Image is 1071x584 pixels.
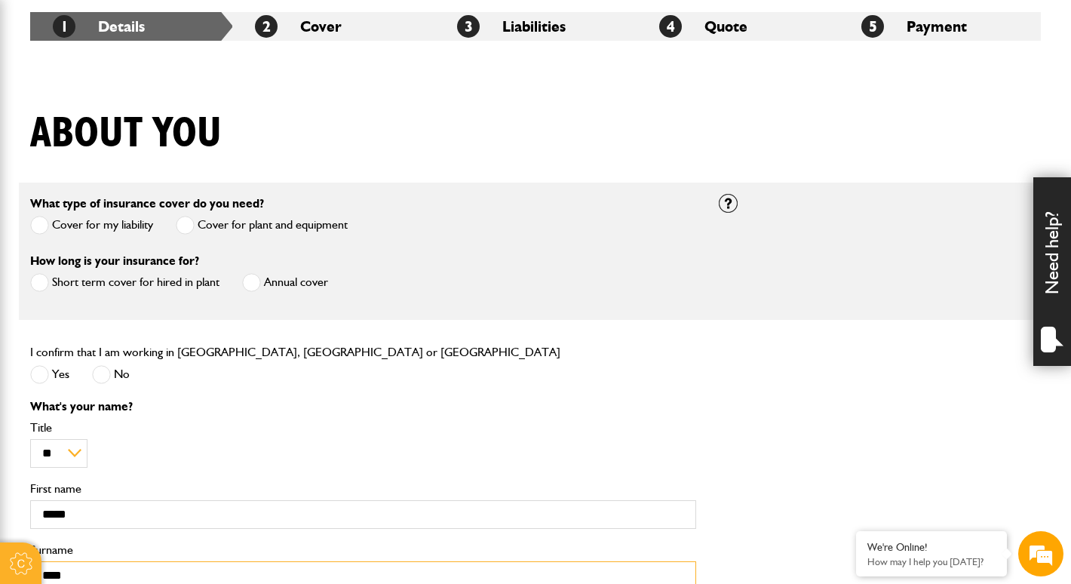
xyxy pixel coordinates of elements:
label: How long is your insurance for? [30,255,199,267]
p: What's your name? [30,401,696,413]
li: Liabilities [434,12,637,41]
label: What type of insurance cover do you need? [30,198,264,210]
label: Short term cover for hired in plant [30,273,219,292]
div: We're Online! [867,541,996,554]
label: Title [30,422,696,434]
span: 2 [255,15,278,38]
label: No [92,365,130,384]
div: Need help? [1033,177,1071,366]
label: Surname [30,544,696,556]
li: Quote [637,12,839,41]
li: Cover [232,12,434,41]
h1: About you [30,109,222,159]
span: 1 [53,15,75,38]
span: 3 [457,15,480,38]
span: 5 [861,15,884,38]
li: Details [30,12,232,41]
label: Cover for my liability [30,216,153,235]
span: 4 [659,15,682,38]
label: Cover for plant and equipment [176,216,348,235]
label: I confirm that I am working in [GEOGRAPHIC_DATA], [GEOGRAPHIC_DATA] or [GEOGRAPHIC_DATA] [30,346,560,358]
li: Payment [839,12,1041,41]
label: First name [30,483,696,495]
p: How may I help you today? [867,556,996,567]
label: Yes [30,365,69,384]
label: Annual cover [242,273,328,292]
